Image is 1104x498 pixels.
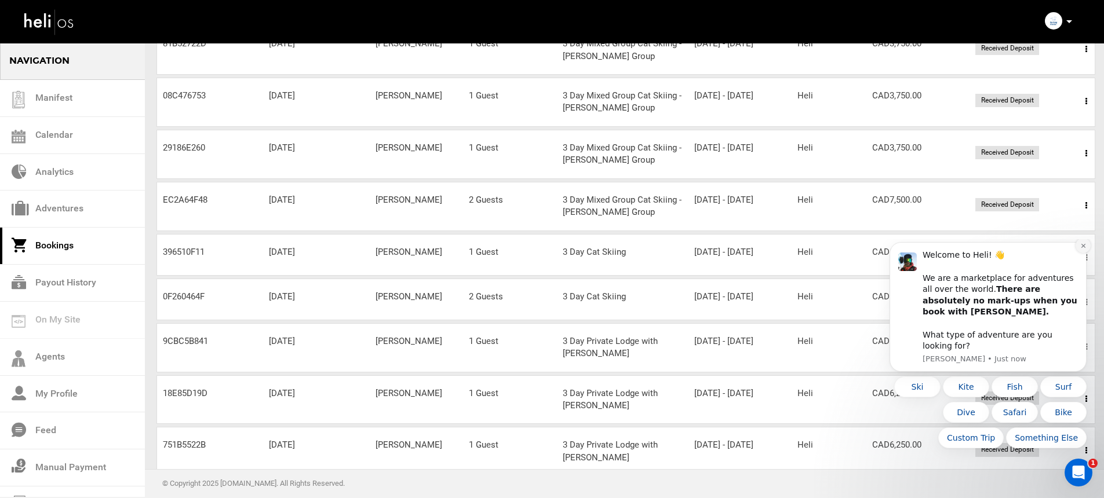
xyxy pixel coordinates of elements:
div: 08C476753 [157,90,263,102]
div: 3 Day Cat Skiing [557,246,688,258]
div: Heli [792,439,866,451]
button: Quick reply: Surf [168,137,214,158]
div: 1 Guest [463,246,557,258]
div: [DATE] [263,142,369,154]
div: CAD6,250.00 [866,439,970,451]
div: [DATE] [263,439,369,451]
div: [DATE] - [DATE] [688,246,792,258]
div: [DATE] - [DATE] [688,335,792,347]
div: 396510F11 [157,246,263,258]
div: CAD5,697.59 [866,246,970,258]
button: Quick reply: Ski [22,137,68,158]
img: heli-logo [23,6,75,37]
div: Heli [792,335,866,347]
div: 3 Day Mixed Group Cat Skiing - [PERSON_NAME] Group [557,142,688,167]
div: [DATE] - [DATE] [688,387,792,400]
div: 3 Day Private Lodge with [PERSON_NAME] [557,439,688,464]
div: [DATE] [263,387,369,400]
div: 1 Guest [463,439,557,451]
div: 29186E260 [157,142,263,154]
div: 1 Guest [463,90,557,102]
div: [DATE] [263,90,369,102]
div: Received Deposit [975,42,1039,55]
div: 3 Day Cat Skiing [557,291,688,303]
div: [PERSON_NAME] [370,439,464,451]
img: img_0ff4e6702feb5b161957f2ea789f15f4.png [1045,12,1062,30]
div: 1 Guest [463,38,557,50]
div: 9CBC5B841 [157,335,263,347]
div: CAD3,750.00 [866,90,970,102]
div: 0F260464F [157,291,263,303]
div: CAD3,750.00 [866,38,970,50]
div: [DATE] - [DATE] [688,90,792,102]
div: 3 Day Private Lodge with [PERSON_NAME] [557,335,688,360]
div: [DATE] [263,335,369,347]
button: Quick reply: Something Else [134,188,214,209]
div: [DATE] - [DATE] [688,38,792,50]
button: Quick reply: Safari [119,163,166,184]
div: Heli [792,246,866,258]
div: [DATE] [263,291,369,303]
div: Heli [792,90,866,102]
div: [PERSON_NAME] [370,38,464,50]
div: [DATE] - [DATE] [688,194,792,206]
div: [DATE] - [DATE] [688,291,792,303]
div: [PERSON_NAME] [370,246,464,258]
div: Heli [792,194,866,206]
div: Heli [792,291,866,303]
button: Quick reply: Fish [119,137,166,158]
div: 2 Guests [463,194,557,206]
div: 3 Day Mixed Group Cat Skiing - [PERSON_NAME] Group [557,194,688,219]
div: CAD11,400.00 [866,291,970,303]
div: Received Deposit [975,198,1039,211]
div: Received Deposit [975,94,1039,107]
div: 1 Guest [463,335,557,347]
div: CAD7,500.00 [866,194,970,206]
iframe: Intercom live chat [1065,459,1092,486]
button: Quick reply: Dive [71,163,117,184]
div: 1 Guest [463,142,557,154]
button: Quick reply: Custom Trip [66,188,132,209]
img: agents-icon.svg [12,350,25,367]
div: 3 Day Private Lodge with [PERSON_NAME] [557,387,688,412]
div: 81B52722D [157,38,263,50]
div: [PERSON_NAME] [370,194,464,206]
span: 1 [1088,459,1098,468]
div: [PERSON_NAME] [370,142,464,154]
div: EC2A64F48 [157,194,263,206]
div: Heli [792,387,866,400]
div: 2 Guests [463,291,557,303]
div: [PERSON_NAME] [370,387,464,400]
div: CAD6,250.00 [866,387,970,400]
img: guest-list.svg [10,91,27,108]
div: Received Deposit [975,146,1039,159]
div: [DATE] - [DATE] [688,439,792,451]
div: [DATE] - [DATE] [688,142,792,154]
div: 18E85D19D [157,387,263,400]
div: CAD6,250.00 [866,335,970,347]
div: Heli [792,142,866,154]
div: Heli [792,38,866,50]
div: 751B5522B [157,439,263,451]
button: Quick reply: Bike [168,163,214,184]
div: [PERSON_NAME] [370,90,464,102]
img: on_my_site.svg [12,315,25,328]
div: [DATE] [263,246,369,258]
div: 3 Day Mixed Group Cat Skiing - [PERSON_NAME] Group [557,90,688,115]
button: Quick reply: Kite [71,137,117,158]
iframe: Intercom notifications message [872,239,1104,492]
div: [PERSON_NAME] [370,291,464,303]
div: 3 Day Mixed Group Cat Skiing - [PERSON_NAME] Group [557,38,688,63]
div: CAD3,750.00 [866,142,970,154]
img: calendar.svg [12,130,25,144]
div: [DATE] [263,194,369,206]
div: Quick reply options [17,137,214,209]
